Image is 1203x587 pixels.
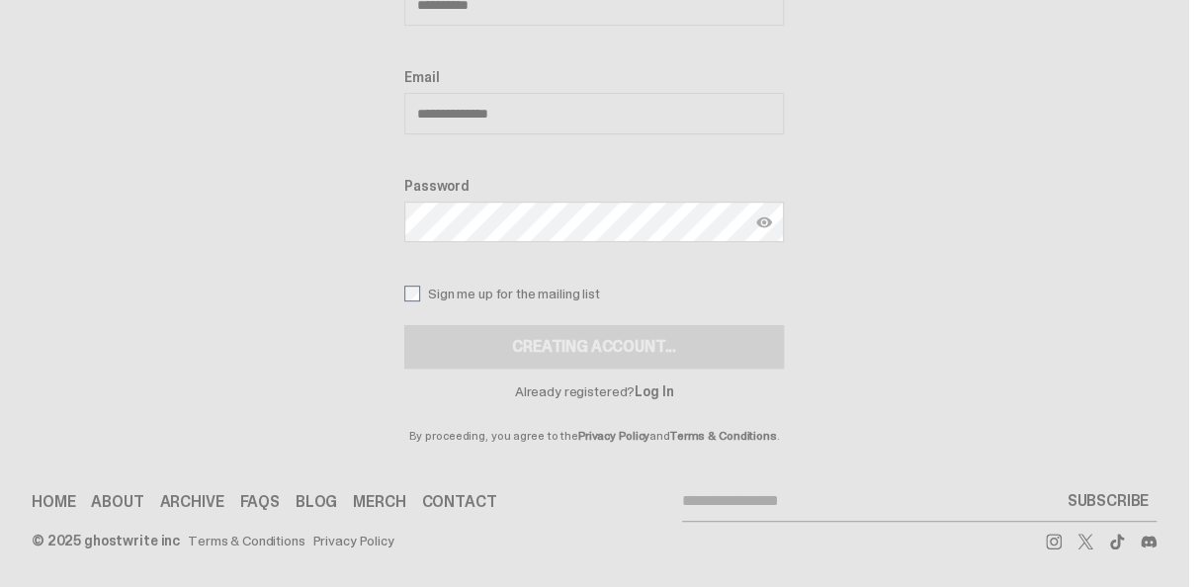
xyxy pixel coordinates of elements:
p: By proceeding, you agree to the and . [404,398,784,442]
label: Password [404,178,784,194]
a: Contact [421,494,496,510]
label: Sign me up for the mailing list [404,286,784,301]
a: Log In [635,382,673,400]
a: About [91,494,143,510]
p: Already registered? [404,384,784,398]
a: Merch [353,494,405,510]
a: Terms & Conditions [188,534,304,547]
a: Archive [160,494,224,510]
a: FAQs [239,494,279,510]
div: © 2025 ghostwrite inc [32,534,180,547]
a: Home [32,494,75,510]
a: Privacy Policy [313,534,394,547]
img: Show password [756,214,772,230]
label: Email [404,69,784,85]
a: Privacy Policy [578,428,649,444]
a: Terms & Conditions [670,428,777,444]
input: Sign me up for the mailing list [404,286,420,301]
a: Blog [296,494,337,510]
button: SUBSCRIBE [1059,481,1157,521]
